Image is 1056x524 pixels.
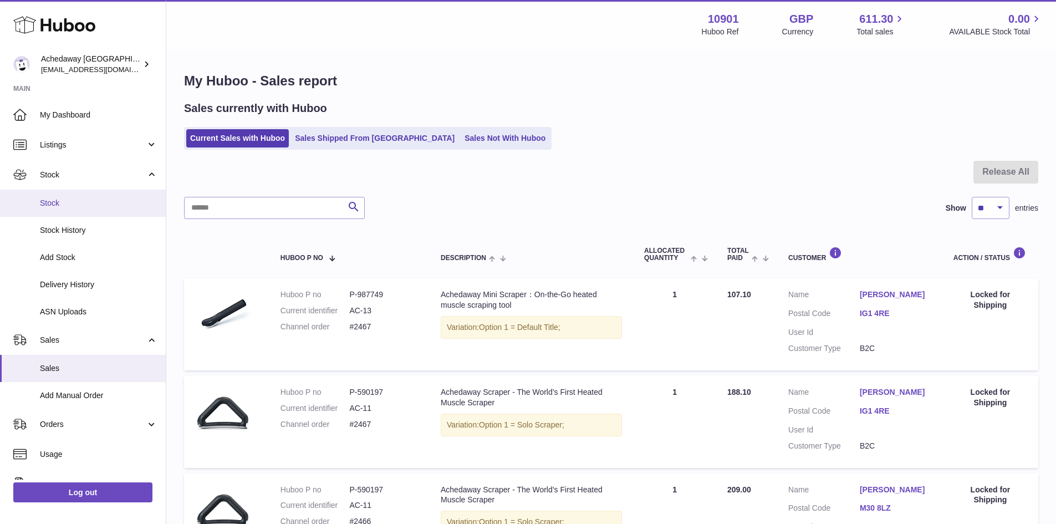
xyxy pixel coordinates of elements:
div: Achedaway [GEOGRAPHIC_DATA] [41,54,141,75]
span: Add Manual Order [40,390,157,401]
div: Locked for Shipping [953,485,1027,506]
div: Variation: [441,414,622,436]
dd: B2C [860,343,931,354]
span: Invoicing and Payments [40,479,146,490]
span: Huboo P no [280,255,323,262]
dt: Postal Code [788,406,860,419]
div: Achedaway Scraper - The World’s First Heated Muscle Scraper [441,485,622,506]
a: IG1 4RE [860,308,931,319]
span: [EMAIL_ADDRESS][DOMAIN_NAME] [41,65,163,74]
div: Variation: [441,316,622,339]
dd: B2C [860,441,931,451]
dd: P-590197 [349,387,419,398]
div: Achedaway Scraper - The World’s First Heated Muscle Scraper [441,387,622,408]
dd: P-590197 [349,485,419,495]
dt: Current identifier [280,306,350,316]
a: [PERSON_NAME] [860,289,931,300]
a: Sales Shipped From [GEOGRAPHIC_DATA] [291,129,458,147]
strong: GBP [789,12,813,27]
dt: Postal Code [788,308,860,322]
dt: Huboo P no [280,485,350,495]
span: Stock [40,198,157,208]
a: 0.00 AVAILABLE Stock Total [949,12,1043,37]
dt: Current identifier [280,500,350,511]
dt: Channel order [280,419,350,430]
a: M30 8LZ [860,503,931,513]
td: 1 [633,278,716,370]
dd: P-987749 [349,289,419,300]
span: Stock History [40,225,157,236]
dt: Channel order [280,322,350,332]
span: 611.30 [859,12,893,27]
dd: AC-11 [349,403,419,414]
span: 0.00 [1008,12,1030,27]
strong: 10901 [708,12,739,27]
span: Delivery History [40,279,157,290]
dt: Current identifier [280,403,350,414]
dd: #2467 [349,322,419,332]
span: 107.10 [727,290,751,299]
div: Huboo Ref [702,27,739,37]
span: AVAILABLE Stock Total [949,27,1043,37]
dt: Name [788,485,860,498]
a: Sales Not With Huboo [461,129,549,147]
span: My Dashboard [40,110,157,120]
dd: #2467 [349,419,419,430]
div: Action / Status [953,247,1027,262]
span: 209.00 [727,485,751,494]
a: Log out [13,482,152,502]
dd: AC-13 [349,306,419,316]
label: Show [946,203,966,213]
div: Achedaway Mini Scraper：On-the-Go heated muscle scraping tool [441,289,622,311]
img: musclescraper_750x_c42b3404-e4d5-48e3-b3b1-8be745232369.png [195,289,251,345]
span: Sales [40,363,157,374]
h1: My Huboo - Sales report [184,72,1038,90]
dt: Name [788,289,860,303]
dt: Postal Code [788,503,860,516]
span: ASN Uploads [40,307,157,317]
div: Locked for Shipping [953,289,1027,311]
span: Listings [40,140,146,150]
dt: Huboo P no [280,289,350,300]
span: Usage [40,449,157,460]
span: Option 1 = Solo Scraper; [479,420,564,429]
span: Sales [40,335,146,345]
dd: AC-11 [349,500,419,511]
a: Current Sales with Huboo [186,129,289,147]
a: 611.30 Total sales [856,12,906,37]
span: ALLOCATED Quantity [644,247,688,262]
img: Achedaway-Muscle-Scraper.png [195,387,251,442]
span: Add Stock [40,252,157,263]
dt: Customer Type [788,343,860,354]
img: admin@newpb.co.uk [13,56,30,73]
dt: Customer Type [788,441,860,451]
span: Stock [40,170,146,180]
span: Option 1 = Default Title; [479,323,560,332]
div: Customer [788,247,931,262]
dt: Name [788,387,860,400]
span: Total paid [727,247,749,262]
div: Currency [782,27,814,37]
h2: Sales currently with Huboo [184,101,327,116]
dt: Huboo P no [280,387,350,398]
div: Locked for Shipping [953,387,1027,408]
span: Total sales [856,27,906,37]
span: entries [1015,203,1038,213]
a: IG1 4RE [860,406,931,416]
td: 1 [633,376,716,468]
span: 188.10 [727,388,751,396]
a: [PERSON_NAME] [860,485,931,495]
a: [PERSON_NAME] [860,387,931,398]
span: Description [441,255,486,262]
span: Orders [40,419,146,430]
dt: User Id [788,425,860,435]
dt: User Id [788,327,860,338]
